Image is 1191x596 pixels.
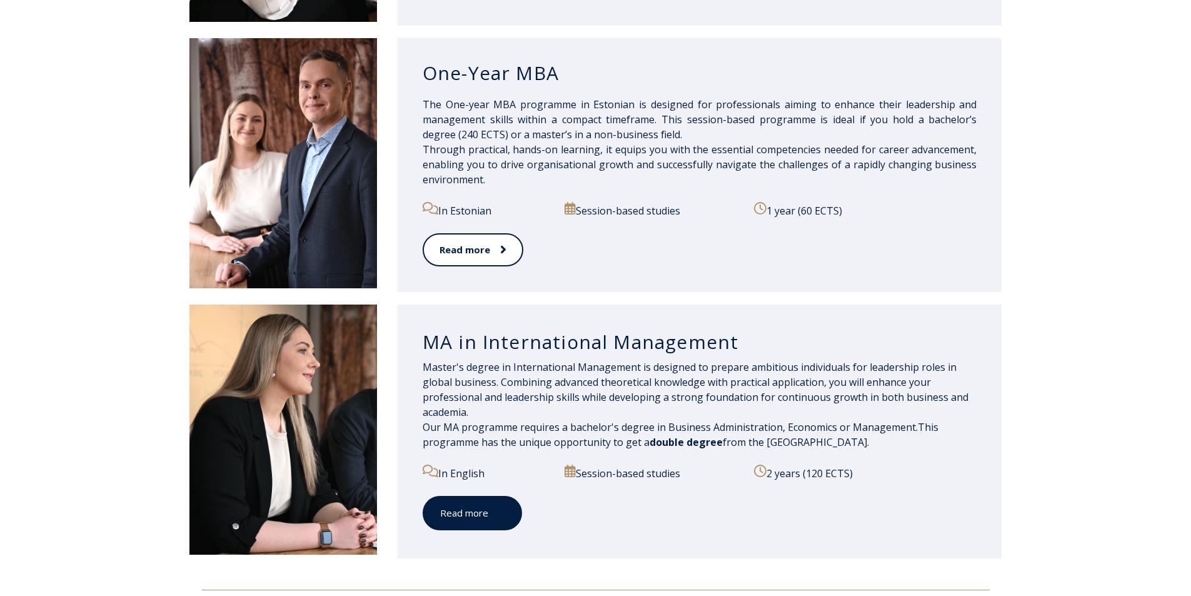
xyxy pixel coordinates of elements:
[189,305,377,555] img: DSC_1907
[423,496,522,530] a: Read more
[650,435,723,449] span: double degree
[423,202,551,218] p: In Estonian
[423,330,977,354] h3: MA in International Management
[423,360,968,419] span: Master's degree in International Management is designed to prepare ambitious individuals for lead...
[423,233,523,266] a: Read more
[189,38,377,288] img: DSC_1995
[423,61,977,85] h3: One-Year MBA
[423,465,551,481] p: In English
[423,420,938,449] span: This programme has the unique opportunity to get a from the [GEOGRAPHIC_DATA].
[565,465,740,481] p: Session-based studies
[423,420,918,434] span: Our MA programme requires a bachelor's degree in Business Administration, Economics or Management.
[565,202,740,218] p: Session-based studies
[754,202,977,218] p: 1 year (60 ECTS)
[423,97,977,187] p: The One-year MBA programme in Estonian is designed for professionals aiming to enhance their lead...
[754,465,977,481] p: 2 years (120 ECTS)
